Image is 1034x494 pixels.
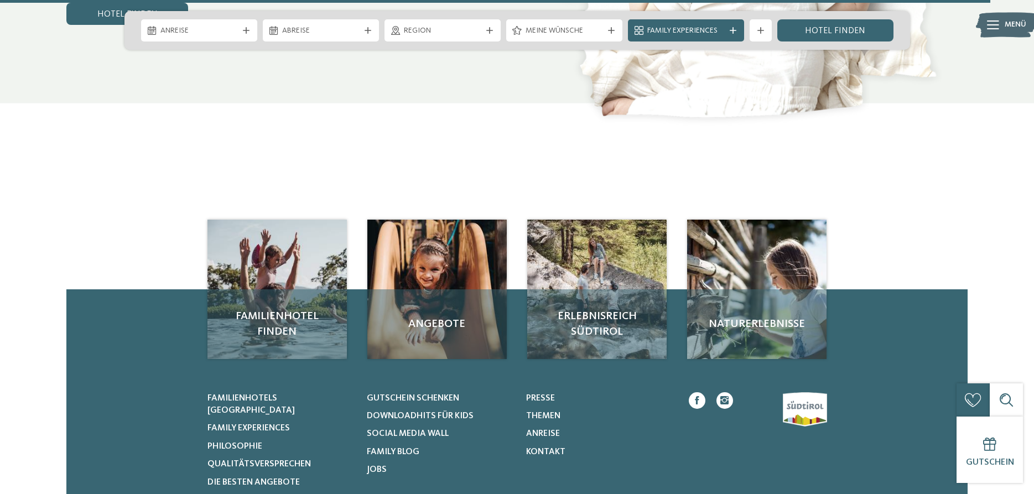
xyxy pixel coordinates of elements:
[526,429,560,438] span: Anreise
[207,458,353,470] a: Qualitätsversprechen
[687,220,827,359] a: Welche Family Experiences wählt ihr? Naturerlebnisse
[526,428,672,440] a: Anreise
[367,394,459,403] span: Gutschein schenken
[526,25,603,37] span: Meine Wünsche
[367,448,419,456] span: Family Blog
[367,464,512,476] a: Jobs
[538,309,656,340] span: Erlebnisreich Südtirol
[966,458,1014,467] span: Gutschein
[526,412,560,420] span: Themen
[777,19,893,41] a: Hotel finden
[526,446,672,458] a: Kontakt
[526,394,555,403] span: Presse
[207,478,300,487] span: Die besten Angebote
[367,429,449,438] span: Social Media Wall
[367,412,474,420] span: Downloadhits für Kids
[367,410,512,422] a: Downloadhits für Kids
[207,220,347,359] img: Welche Family Experiences wählt ihr?
[207,442,262,451] span: Philosophie
[367,392,512,404] a: Gutschein schenken
[207,476,353,488] a: Die besten Angebote
[367,446,512,458] a: Family Blog
[207,440,353,453] a: Philosophie
[687,220,827,359] img: Welche Family Experiences wählt ihr?
[219,309,336,340] span: Familienhotel finden
[207,392,353,417] a: Familienhotels [GEOGRAPHIC_DATA]
[526,448,565,456] span: Kontakt
[698,316,815,332] span: Naturerlebnisse
[526,392,672,404] a: Presse
[207,424,290,433] span: Family Experiences
[367,220,507,359] a: Welche Family Experiences wählt ihr? Angebote
[957,417,1023,483] a: Gutschein
[207,220,347,359] a: Welche Family Experiences wählt ihr? Familienhotel finden
[378,316,496,332] span: Angebote
[367,465,387,474] span: Jobs
[404,25,481,37] span: Region
[647,25,725,37] span: Family Experiences
[527,220,667,359] a: Welche Family Experiences wählt ihr? Erlebnisreich Südtirol
[207,422,353,434] a: Family Experiences
[526,410,672,422] a: Themen
[282,25,360,37] span: Abreise
[367,220,507,359] img: Welche Family Experiences wählt ihr?
[207,460,311,469] span: Qualitätsversprechen
[367,428,512,440] a: Social Media Wall
[207,394,295,415] span: Familienhotels [GEOGRAPHIC_DATA]
[160,25,238,37] span: Anreise
[527,220,667,359] img: Welche Family Experiences wählt ihr?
